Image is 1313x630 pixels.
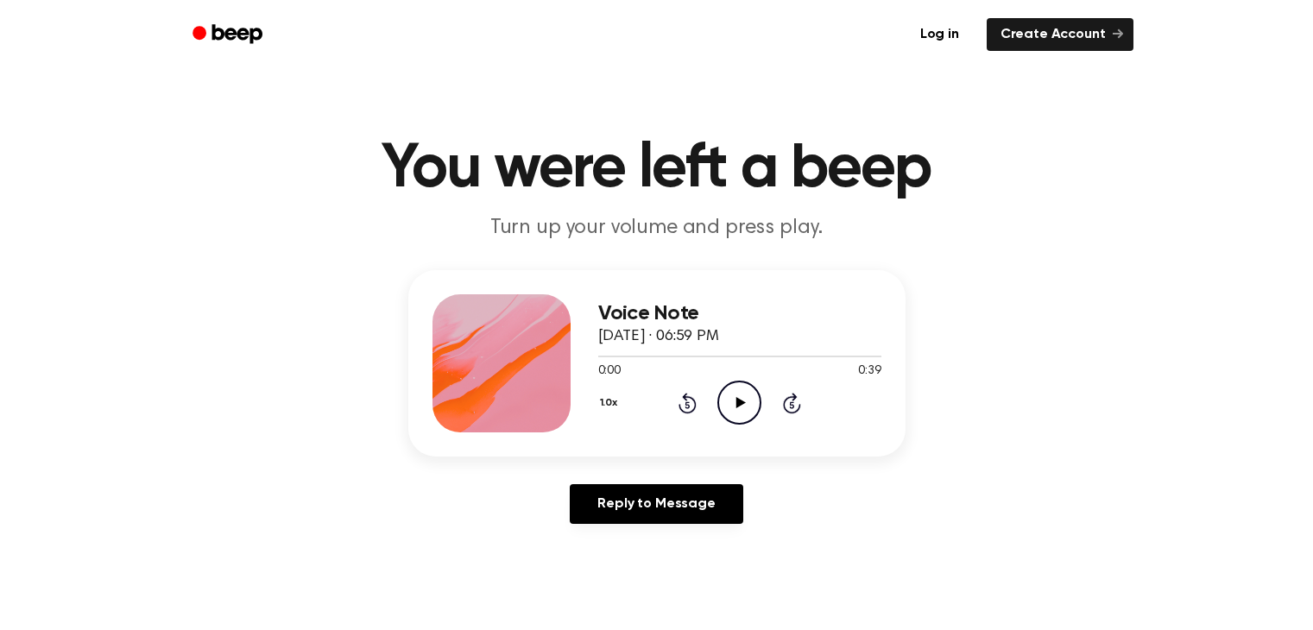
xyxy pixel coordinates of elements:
p: Turn up your volume and press play. [325,214,988,243]
h1: You were left a beep [215,138,1099,200]
span: [DATE] · 06:59 PM [598,329,719,344]
span: 0:00 [598,362,621,381]
span: 0:39 [858,362,881,381]
a: Log in [903,15,976,54]
button: 1.0x [598,388,624,418]
a: Reply to Message [570,484,742,524]
h3: Voice Note [598,302,881,325]
a: Create Account [987,18,1133,51]
a: Beep [180,18,278,52]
